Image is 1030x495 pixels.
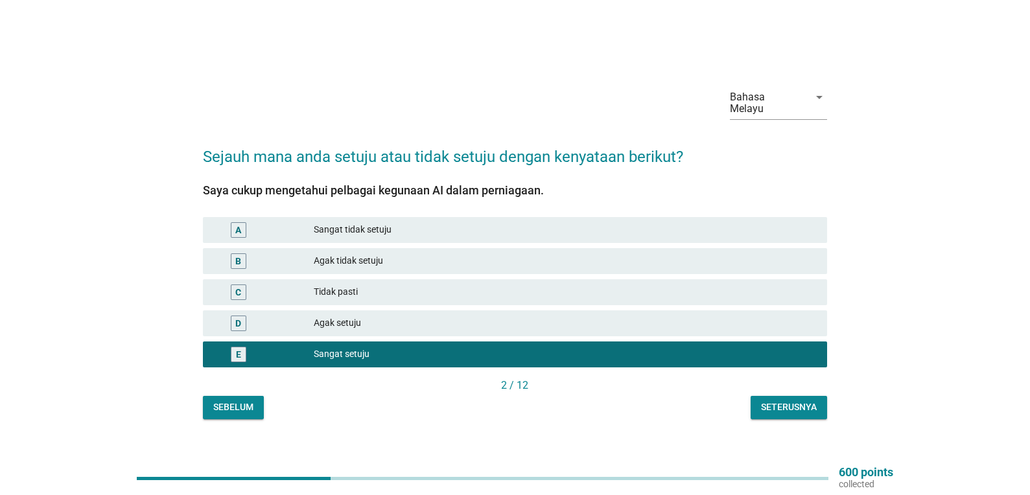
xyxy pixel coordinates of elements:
[314,316,817,331] div: Agak setuju
[314,284,817,300] div: Tidak pasti
[751,396,827,419] button: Seterusnya
[235,254,241,268] div: B
[236,347,241,361] div: E
[730,91,801,115] div: Bahasa Melayu
[203,181,827,199] div: Saya cukup mengetahui pelbagai kegunaan AI dalam perniagaan.
[235,316,241,330] div: D
[314,347,817,362] div: Sangat setuju
[812,89,827,105] i: arrow_drop_down
[213,400,253,414] div: Sebelum
[314,253,817,269] div: Agak tidak setuju
[761,400,817,414] div: Seterusnya
[839,466,893,478] p: 600 points
[203,132,827,168] h2: Sejauh mana anda setuju atau tidak setuju dengan kenyataan berikut?
[235,285,241,299] div: C
[314,222,817,238] div: Sangat tidak setuju
[203,378,827,393] div: 2 / 12
[839,478,893,490] p: collected
[203,396,264,419] button: Sebelum
[235,223,241,236] div: A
